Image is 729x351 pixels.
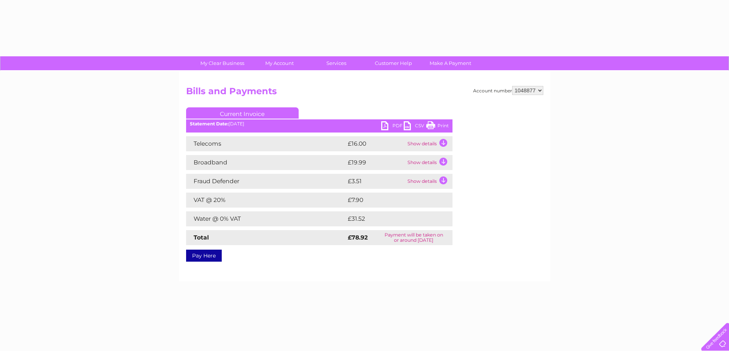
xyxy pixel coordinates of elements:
[346,211,436,226] td: £31.52
[194,234,209,241] strong: Total
[191,56,253,70] a: My Clear Business
[406,174,452,189] td: Show details
[404,121,426,132] a: CSV
[346,136,406,151] td: £16.00
[348,234,368,241] strong: £78.92
[186,136,346,151] td: Telecoms
[375,230,452,245] td: Payment will be taken on or around [DATE]
[426,121,449,132] a: Print
[186,211,346,226] td: Water @ 0% VAT
[473,86,543,95] div: Account number
[186,193,346,208] td: VAT @ 20%
[346,193,435,208] td: £7.90
[381,121,404,132] a: PDF
[190,121,228,127] b: Statement Date:
[186,155,346,170] td: Broadband
[362,56,424,70] a: Customer Help
[406,136,452,151] td: Show details
[419,56,481,70] a: Make A Payment
[346,174,406,189] td: £3.51
[406,155,452,170] td: Show details
[186,86,543,100] h2: Bills and Payments
[248,56,310,70] a: My Account
[186,250,222,262] a: Pay Here
[186,121,452,127] div: [DATE]
[346,155,406,170] td: £19.99
[186,174,346,189] td: Fraud Defender
[186,107,299,119] a: Current Invoice
[305,56,367,70] a: Services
